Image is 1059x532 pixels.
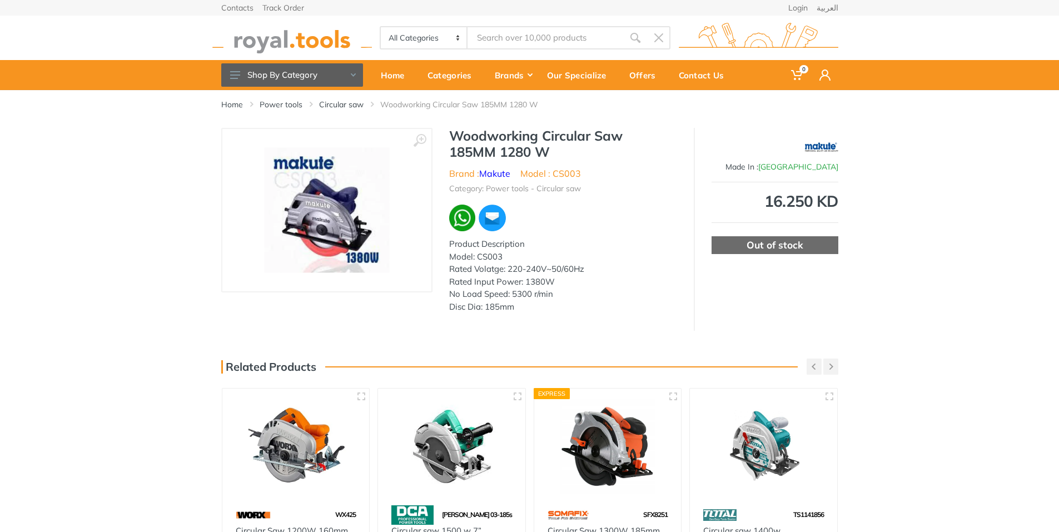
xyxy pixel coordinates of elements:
[260,99,302,110] a: Power tools
[262,4,304,12] a: Track Order
[712,161,838,173] div: Made In :
[420,63,487,87] div: Categories
[544,399,672,494] img: Royal Tools - Circular Saw 1300W 185mm
[788,4,808,12] a: Login
[221,99,243,110] a: Home
[449,183,581,195] li: Category: Power tools - Circular saw
[236,505,271,525] img: 97.webp
[805,133,838,161] img: Makute
[373,60,420,90] a: Home
[783,60,812,90] a: 0
[712,236,838,254] div: Out of stock
[703,505,737,525] img: 86.webp
[264,148,389,273] img: Royal Tools - Woodworking Circular Saw 185MM 1280 W
[221,63,363,87] button: Shop By Category
[381,27,468,48] select: Category
[799,65,808,73] span: 0
[643,510,668,519] span: SFX8251
[539,60,622,90] a: Our Specialize
[449,167,510,180] li: Brand :
[449,238,677,313] div: Product Description Model: CS003 Rated Volatge: 220-240V~50/60Hz Rated Input Power: 1380W No Load...
[679,23,838,53] img: royal.tools Logo
[391,505,434,525] img: 58.webp
[449,205,476,231] img: wa.webp
[221,4,253,12] a: Contacts
[712,193,838,209] div: 16.250 KD
[442,510,512,519] span: [PERSON_NAME] 03-185s
[388,399,515,494] img: Royal Tools - Circular saw 1500 w 7”
[534,388,570,399] div: Express
[539,63,622,87] div: Our Specialize
[420,60,487,90] a: Categories
[468,26,623,49] input: Site search
[817,4,838,12] a: العربية
[479,168,510,179] a: Makute
[373,63,420,87] div: Home
[487,63,539,87] div: Brands
[478,203,507,233] img: ma.webp
[221,360,316,374] h3: Related Products
[380,99,555,110] li: Woodworking Circular Saw 185MM 1280 W
[671,60,739,90] a: Contact Us
[232,399,360,494] img: Royal Tools - Circular Saw 1200W 160mm
[548,505,589,525] img: 60.webp
[671,63,739,87] div: Contact Us
[758,162,838,172] span: [GEOGRAPHIC_DATA]
[700,399,827,494] img: Royal Tools - Circular saw 1400w
[335,510,356,519] span: WX425
[520,167,581,180] li: Model : CS003
[319,99,364,110] a: Circular saw
[221,99,838,110] nav: breadcrumb
[212,23,372,53] img: royal.tools Logo
[622,60,671,90] a: Offers
[793,510,824,519] span: TS1141856
[449,128,677,160] h1: Woodworking Circular Saw 185MM 1280 W
[622,63,671,87] div: Offers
